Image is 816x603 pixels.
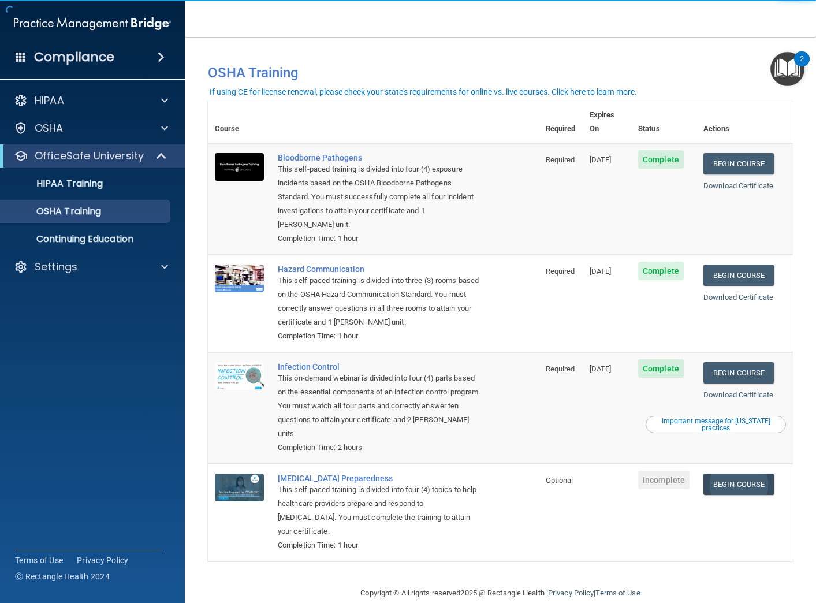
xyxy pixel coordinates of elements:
[278,474,481,483] a: [MEDICAL_DATA] Preparedness
[548,589,594,597] a: Privacy Policy
[546,364,575,373] span: Required
[14,149,167,163] a: OfficeSafe University
[703,181,773,190] a: Download Certificate
[208,86,639,98] button: If using CE for license renewal, please check your state's requirements for online vs. live cours...
[590,364,612,373] span: [DATE]
[208,101,271,143] th: Course
[278,232,481,245] div: Completion Time: 1 hour
[210,88,637,96] div: If using CE for license renewal, please check your state's requirements for online vs. live cours...
[35,149,144,163] p: OfficeSafe University
[546,155,575,164] span: Required
[35,94,64,107] p: HIPAA
[8,178,103,189] p: HIPAA Training
[696,101,793,143] th: Actions
[8,233,165,245] p: Continuing Education
[638,471,690,489] span: Incomplete
[278,483,481,538] div: This self-paced training is divided into four (4) topics to help healthcare providers prepare and...
[703,474,774,495] a: Begin Course
[77,554,129,566] a: Privacy Policy
[770,52,804,86] button: Open Resource Center, 2 new notifications
[583,101,632,143] th: Expires On
[703,265,774,286] a: Begin Course
[546,476,573,485] span: Optional
[278,153,481,162] a: Bloodborne Pathogens
[15,554,63,566] a: Terms of Use
[638,262,684,280] span: Complete
[35,260,77,274] p: Settings
[35,121,64,135] p: OSHA
[590,155,612,164] span: [DATE]
[14,94,168,107] a: HIPAA
[631,101,696,143] th: Status
[15,571,110,582] span: Ⓒ Rectangle Health 2024
[590,267,612,276] span: [DATE]
[278,329,481,343] div: Completion Time: 1 hour
[34,49,114,65] h4: Compliance
[646,416,786,433] button: Read this if you are a dental practitioner in the state of CA
[703,362,774,384] a: Begin Course
[638,359,684,378] span: Complete
[278,441,481,455] div: Completion Time: 2 hours
[278,371,481,441] div: This on-demand webinar is divided into four (4) parts based on the essential components of an inf...
[8,206,101,217] p: OSHA Training
[278,265,481,274] a: Hazard Communication
[703,293,773,301] a: Download Certificate
[278,362,481,371] a: Infection Control
[14,260,168,274] a: Settings
[278,538,481,552] div: Completion Time: 1 hour
[546,267,575,276] span: Required
[800,59,804,74] div: 2
[647,418,784,431] div: Important message for [US_STATE] practices
[278,162,481,232] div: This self-paced training is divided into four (4) exposure incidents based on the OSHA Bloodborne...
[703,390,773,399] a: Download Certificate
[278,274,481,329] div: This self-paced training is divided into three (3) rooms based on the OSHA Hazard Communication S...
[208,65,793,81] h4: OSHA Training
[14,12,171,35] img: PMB logo
[539,101,583,143] th: Required
[703,153,774,174] a: Begin Course
[595,589,640,597] a: Terms of Use
[14,121,168,135] a: OSHA
[638,150,684,169] span: Complete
